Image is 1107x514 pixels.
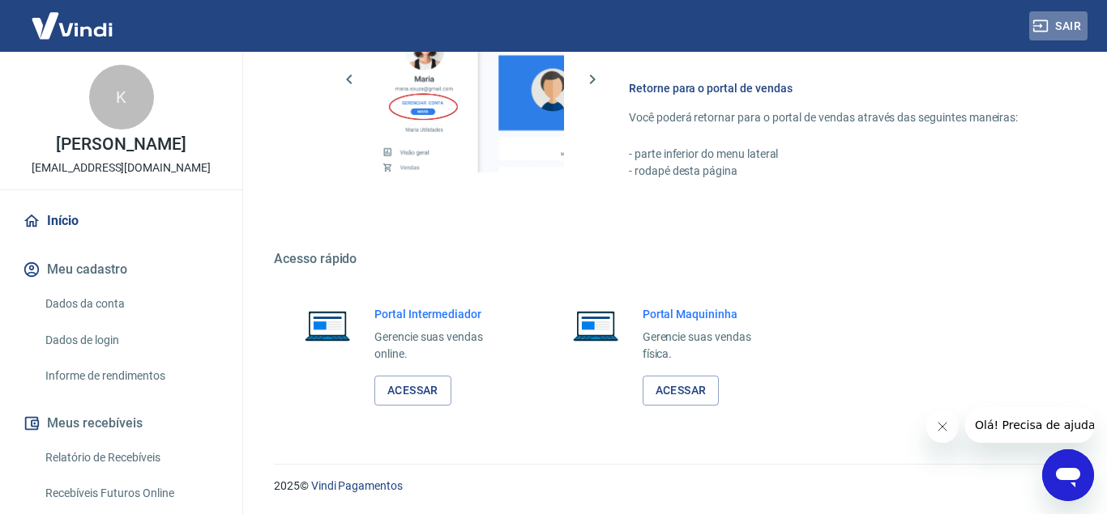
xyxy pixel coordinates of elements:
[311,479,403,492] a: Vindi Pagamentos
[374,376,451,406] a: Acessar
[1029,11,1088,41] button: Sair
[32,159,211,176] p: [EMAIL_ADDRESS][DOMAIN_NAME]
[39,477,223,510] a: Recebíveis Futuros Online
[39,324,223,357] a: Dados de login
[274,478,1068,495] p: 2025 ©
[19,406,223,441] button: Meus recebíveis
[629,163,1029,180] p: - rodapé desta página
[643,376,720,406] a: Acessar
[643,329,781,363] p: Gerencie suas vendas física.
[562,306,630,345] img: Imagem de um notebook aberto
[39,287,223,321] a: Dados da conta
[926,410,959,443] iframe: Close message
[629,146,1029,163] p: - parte inferior do menu lateral
[19,252,223,287] button: Meu cadastro
[89,65,154,130] div: K
[629,109,1029,126] p: Você poderá retornar para o portal de vendas através das seguintes maneiras:
[39,359,223,393] a: Informe de rendimentos
[10,11,136,24] span: Olá! Precisa de ajuda?
[19,1,125,50] img: Vindi
[1042,449,1094,501] iframe: Button to launch messaging window
[56,136,186,153] p: [PERSON_NAME]
[293,306,361,345] img: Imagem de um notebook aberto
[274,251,1068,267] h5: Acesso rápido
[643,306,781,322] h6: Portal Maquininha
[965,407,1094,443] iframe: Message from company
[19,203,223,239] a: Início
[629,80,1029,96] h6: Retorne para o portal de vendas
[39,441,223,474] a: Relatório de Recebíveis
[374,329,513,363] p: Gerencie suas vendas online.
[374,306,513,322] h6: Portal Intermediador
